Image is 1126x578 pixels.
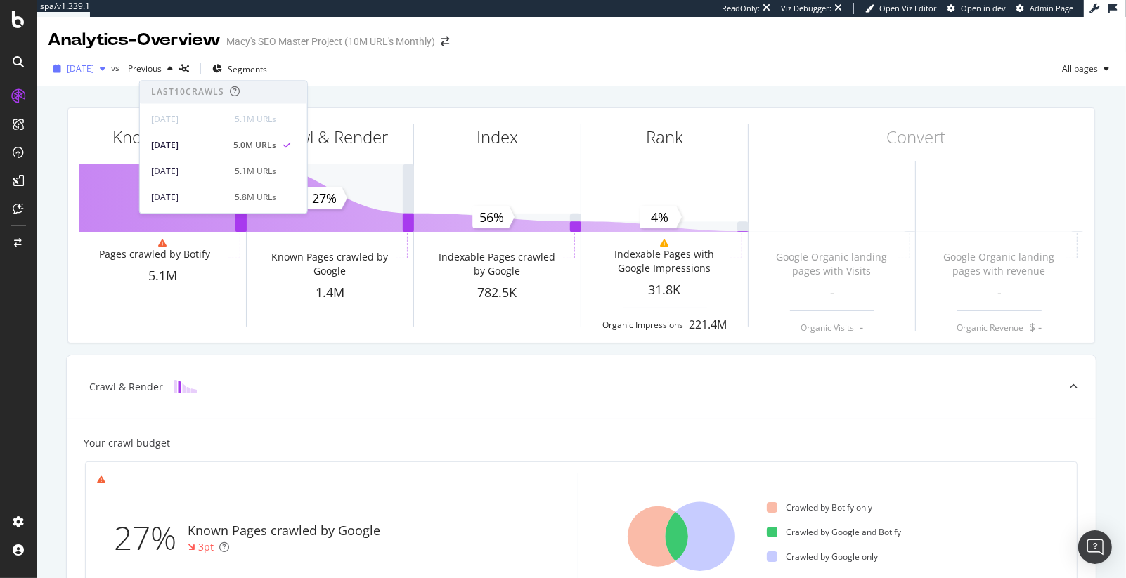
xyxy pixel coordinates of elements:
div: [DATE] [151,165,226,178]
div: 221.4M [689,317,727,333]
span: Admin Page [1030,3,1073,13]
div: [DATE] [151,139,225,152]
div: 5.1M URLs [235,165,276,178]
div: 782.5K [414,284,581,302]
div: 5.1M [79,267,246,285]
div: Indexable Pages with Google Impressions [601,247,727,275]
div: 31.8K [581,281,748,299]
div: Pages crawled by Botify [99,247,210,261]
span: vs [111,62,122,74]
div: Crawl & Render [272,125,388,149]
div: Organic Impressions [602,319,683,331]
a: Admin Page [1016,3,1073,14]
div: Last 10 Crawls [151,86,224,98]
div: Macy's SEO Master Project (10M URL's Monthly) [226,34,435,48]
div: Rank [646,125,683,149]
div: Crawled by Google and Botify [767,526,901,538]
div: ReadOnly: [722,3,760,14]
div: Index [477,125,518,149]
span: Open Viz Editor [879,3,937,13]
div: arrow-right-arrow-left [441,37,449,46]
span: Previous [122,63,162,74]
div: Known Pages crawled by Google [188,522,380,540]
span: Open in dev [961,3,1006,13]
a: Open in dev [947,3,1006,14]
div: 3pt [198,540,214,554]
div: [DATE] [151,191,226,204]
div: Crawled by Botify only [767,501,872,513]
button: Previous [122,58,179,80]
div: 5.8M URLs [235,191,276,204]
div: Indexable Pages crawled by Google [434,250,559,278]
div: Your crawl budget [84,436,170,450]
div: Open Intercom Messenger [1078,530,1112,564]
div: 5.1M URLs [235,113,276,126]
button: Segments [207,58,273,80]
img: block-icon [174,380,197,393]
div: [DATE] [151,113,226,126]
div: Known Pages [113,125,213,149]
div: 1.4M [247,284,413,302]
button: All pages [1056,58,1115,80]
span: All pages [1056,63,1098,74]
div: Analytics - Overview [48,28,221,52]
div: Crawl & Render [89,380,163,394]
span: Segments [228,63,267,75]
div: 5.0M URLs [233,139,276,152]
div: Viz Debugger: [781,3,831,14]
button: [DATE] [48,58,111,80]
span: 2025 Oct. 2nd [67,63,94,74]
div: Known Pages crawled by Google [266,250,392,278]
div: Crawled by Google only [767,551,878,563]
div: 27% [114,515,188,561]
a: Open Viz Editor [865,3,937,14]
